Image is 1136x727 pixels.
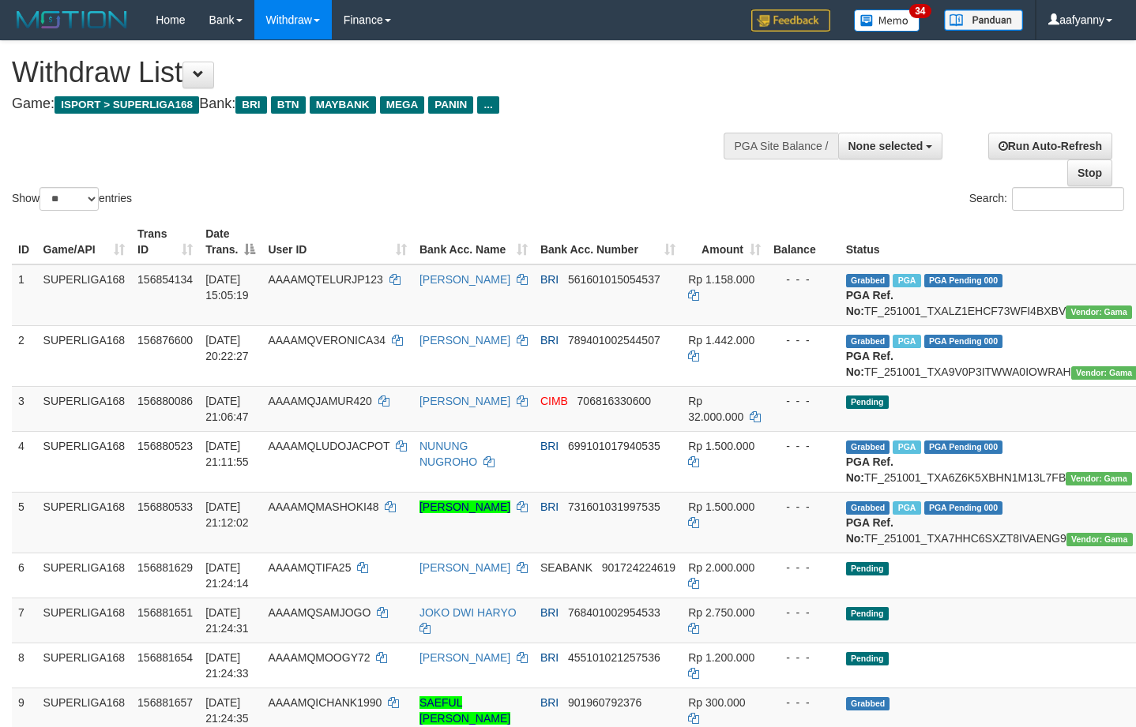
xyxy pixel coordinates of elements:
[137,561,193,574] span: 156881629
[268,440,389,452] span: AAAAMQLUDOJACPOT
[924,274,1003,287] span: PGA Pending
[688,273,754,286] span: Rp 1.158.000
[268,561,351,574] span: AAAAMQTIFA25
[969,187,1124,211] label: Search:
[540,500,559,513] span: BRI
[137,606,193,619] span: 156881651
[137,334,193,347] span: 156876600
[137,651,193,664] span: 156881654
[12,492,37,553] td: 5
[773,650,833,665] div: - - -
[205,651,249,680] span: [DATE] 21:24:33
[1067,159,1112,186] a: Stop
[261,219,413,264] th: User ID: activate to sort column ascending
[568,696,641,709] span: Copy 901960792376 to clipboard
[137,273,193,286] span: 156854134
[199,219,261,264] th: Date Trans.: activate to sort column descending
[688,500,754,513] span: Rp 1.500.000
[751,9,830,32] img: Feedback.jpg
[773,695,833,710] div: - - -
[848,140,923,152] span: None selected
[205,500,249,529] span: [DATE] 21:12:02
[131,219,199,264] th: Trans ID: activate to sort column ascending
[846,335,890,348] span: Grabbed
[773,272,833,287] div: - - -
[205,273,249,302] span: [DATE] 15:05:19
[838,133,943,159] button: None selected
[271,96,306,114] span: BTN
[268,334,386,347] span: AAAAMQVERONICA34
[773,393,833,409] div: - - -
[205,440,249,468] span: [DATE] 21:11:55
[846,289,893,317] b: PGA Ref. No:
[773,499,833,515] div: - - -
[568,273,660,286] span: Copy 561601015054537 to clipboard
[268,395,371,407] span: AAAAMQJAMUR420
[37,219,132,264] th: Game/API: activate to sort column ascending
[924,335,1003,348] span: PGA Pending
[12,386,37,431] td: 3
[12,8,132,32] img: MOTION_logo.png
[205,395,249,423] span: [DATE] 21:06:47
[428,96,473,114] span: PANIN
[688,440,754,452] span: Rp 1.500.000
[944,9,1023,31] img: panduan.png
[846,501,890,515] span: Grabbed
[268,651,370,664] span: AAAAMQMOOGY72
[846,440,890,454] span: Grabbed
[540,606,559,619] span: BRI
[310,96,376,114] span: MAYBANK
[12,553,37,598] td: 6
[419,500,510,513] a: [PERSON_NAME]
[419,334,510,347] a: [PERSON_NAME]
[924,501,1003,515] span: PGA Pending
[137,440,193,452] span: 156880523
[37,264,132,326] td: SUPERLIGA168
[37,643,132,688] td: SUPERLIGA168
[924,440,1003,454] span: PGA Pending
[846,274,890,287] span: Grabbed
[893,274,920,287] span: Marked by aafsengchandara
[419,606,517,619] a: JOKO DWI HARYO
[12,57,742,88] h1: Withdraw List
[846,350,893,378] b: PGA Ref. No:
[380,96,425,114] span: MEGA
[688,334,754,347] span: Rp 1.442.000
[773,332,833,348] div: - - -
[540,561,592,574] span: SEABANK
[137,500,193,513] span: 156880533
[893,335,920,348] span: Marked by aafsengchandara
[137,696,193,709] span: 156881657
[205,334,249,362] span: [DATE] 20:22:27
[688,561,754,574] span: Rp 2.000.000
[688,696,745,709] span: Rp 300.000
[37,492,132,553] td: SUPERLIGA168
[55,96,199,114] span: ISPORT > SUPERLIGA168
[568,440,660,452] span: Copy 699101017940535 to clipboard
[846,652,889,665] span: Pending
[37,386,132,431] td: SUPERLIGA168
[37,598,132,643] td: SUPERLIGA168
[12,96,742,112] h4: Game: Bank:
[534,219,682,264] th: Bank Acc. Number: activate to sort column ascending
[846,562,889,575] span: Pending
[854,9,920,32] img: Button%20Memo.svg
[688,395,743,423] span: Rp 32.000.000
[846,607,889,620] span: Pending
[205,606,249,635] span: [DATE] 21:24:31
[773,605,833,620] div: - - -
[909,4,931,18] span: 34
[419,561,510,574] a: [PERSON_NAME]
[268,273,383,286] span: AAAAMQTELURJP123
[477,96,498,114] span: ...
[37,325,132,386] td: SUPERLIGA168
[39,187,99,211] select: Showentries
[12,219,37,264] th: ID
[1012,187,1124,211] input: Search:
[568,606,660,619] span: Copy 768401002954533 to clipboard
[1066,533,1133,546] span: Vendor URL: https://trx31.1velocity.biz
[682,219,767,264] th: Amount: activate to sort column ascending
[688,651,754,664] span: Rp 1.200.000
[540,334,559,347] span: BRI
[268,696,382,709] span: AAAAMQICHANK1990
